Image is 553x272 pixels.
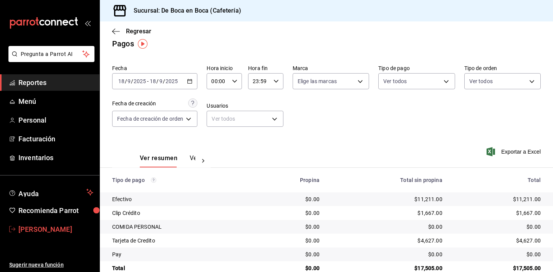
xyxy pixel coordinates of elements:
[332,237,442,244] div: $4,627.00
[378,66,455,71] label: Tipo de pago
[163,78,165,84] span: /
[112,38,134,49] div: Pagos
[332,209,442,217] div: $1,667.00
[464,66,541,71] label: Tipo de orden
[383,77,407,85] span: Ver todos
[455,195,541,203] div: $11,211.00
[125,78,127,84] span: /
[332,251,442,258] div: $0.00
[18,188,83,197] span: Ayuda
[293,66,369,71] label: Marca
[112,177,247,183] div: Tipo de pago
[18,224,93,234] span: [PERSON_NAME]
[455,177,541,183] div: Total
[112,251,247,258] div: Pay
[126,28,151,35] span: Regresar
[117,115,183,123] span: Fecha de creación de orden
[18,152,93,163] span: Inventarios
[112,195,247,203] div: Efectivo
[260,177,320,183] div: Propina
[469,77,493,85] span: Ver todos
[455,251,541,258] div: $0.00
[112,100,156,108] div: Fecha de creación
[112,66,197,71] label: Fecha
[9,261,93,269] span: Sugerir nueva función
[112,28,151,35] button: Regresar
[133,78,146,84] input: ----
[149,78,156,84] input: --
[140,154,177,167] button: Ver resumen
[112,209,247,217] div: Clip Crédito
[165,78,178,84] input: ----
[455,264,541,272] div: $17,505.00
[455,237,541,244] div: $4,627.00
[260,264,320,272] div: $0.00
[18,77,93,88] span: Reportes
[127,78,131,84] input: --
[207,111,283,127] div: Ver todos
[84,20,91,26] button: open_drawer_menu
[207,103,283,108] label: Usuarios
[112,264,247,272] div: Total
[260,251,320,258] div: $0.00
[131,78,133,84] span: /
[332,223,442,231] div: $0.00
[18,205,93,216] span: Recomienda Parrot
[332,195,442,203] div: $11,211.00
[260,195,320,203] div: $0.00
[156,78,159,84] span: /
[18,115,93,125] span: Personal
[332,177,442,183] div: Total sin propina
[332,264,442,272] div: $17,505.00
[190,154,219,167] button: Ver pagos
[127,6,241,15] h3: Sucursal: De Boca en Boca (Cafetería)
[248,66,283,71] label: Hora fin
[5,56,94,64] a: Pregunta a Parrot AI
[260,209,320,217] div: $0.00
[18,96,93,107] span: Menú
[147,78,149,84] span: -
[159,78,163,84] input: --
[260,237,320,244] div: $0.00
[455,223,541,231] div: $0.00
[488,147,541,156] button: Exportar a Excel
[455,209,541,217] div: $1,667.00
[18,134,93,144] span: Facturación
[112,223,247,231] div: COMIDA PERSONAL
[298,77,337,85] span: Elige las marcas
[207,66,242,71] label: Hora inicio
[8,46,94,62] button: Pregunta a Parrot AI
[112,237,247,244] div: Tarjeta de Credito
[260,223,320,231] div: $0.00
[151,177,156,183] svg: Los pagos realizados con Pay y otras terminales son montos brutos.
[138,39,147,49] img: Tooltip marker
[140,154,195,167] div: navigation tabs
[21,50,83,58] span: Pregunta a Parrot AI
[118,78,125,84] input: --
